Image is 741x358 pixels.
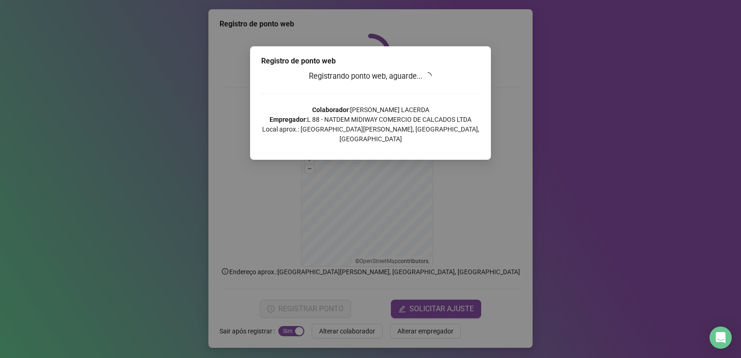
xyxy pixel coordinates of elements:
[261,105,480,144] p: : [PERSON_NAME] LACERDA : L 88 - NATDEM MIDIWAY COMERCIO DE CALCADOS LTDA Local aprox.: [GEOGRAPH...
[710,327,732,349] div: Open Intercom Messenger
[261,56,480,67] div: Registro de ponto web
[270,116,306,123] strong: Empregador
[424,72,432,80] span: loading
[312,106,349,113] strong: Colaborador
[261,70,480,82] h3: Registrando ponto web, aguarde...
